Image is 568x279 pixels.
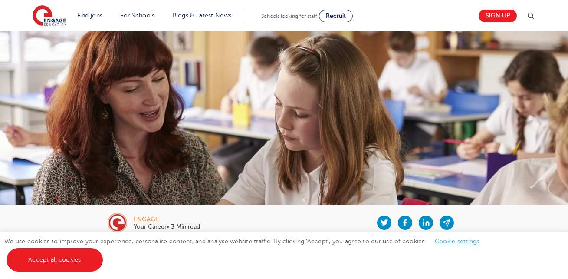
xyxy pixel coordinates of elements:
span: Schools looking for staff [261,13,317,19]
a: For Schools [120,12,154,19]
p: Your Career• 3 Min read [134,224,200,230]
a: Cookie settings [435,238,479,245]
a: Find jobs [77,12,103,19]
div: engage [134,216,200,223]
span: We use cookies to improve your experience, personalise content, and analyse website traffic. By c... [4,238,488,263]
span: Recruit [326,13,346,19]
a: Blogs & Latest News [173,12,232,19]
img: Engage Education [33,5,66,27]
a: Recruit [319,10,353,22]
a: Sign up [479,10,517,22]
a: Accept all cookies [7,248,103,272]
